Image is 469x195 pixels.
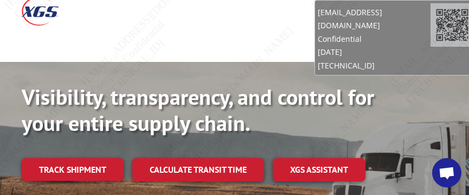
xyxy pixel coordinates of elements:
b: Visibility, transparency, and control for your entire supply chain. [22,83,374,137]
a: Track shipment [22,158,124,181]
a: Calculate transit time [132,158,264,181]
a: Open chat [432,158,461,187]
span: [DATE] [318,46,431,59]
a: XGS ASSISTANT [273,158,365,181]
span: Confidential [318,33,431,46]
span: [TECHNICAL_ID] [318,59,431,72]
span: [EMAIL_ADDRESS][DOMAIN_NAME] [318,6,431,32]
